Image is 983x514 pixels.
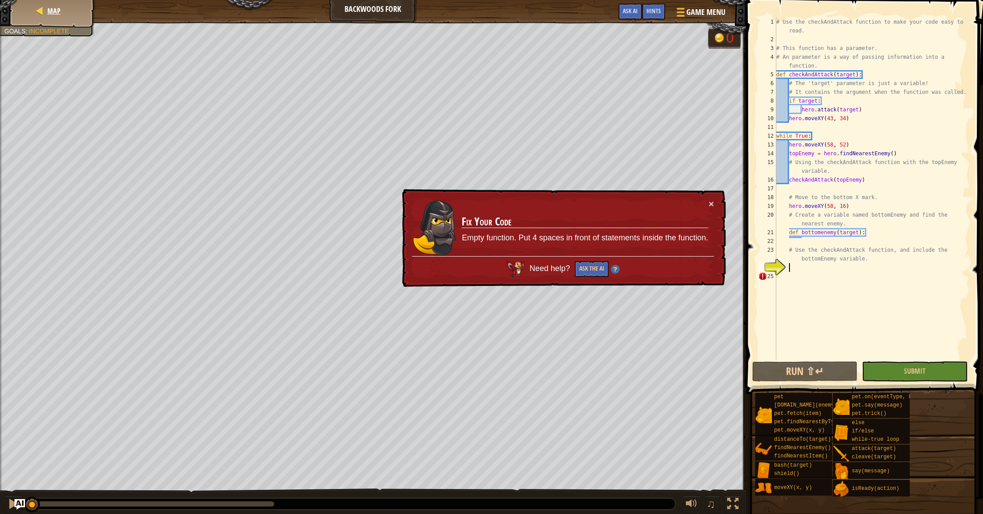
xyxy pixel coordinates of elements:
[683,496,700,514] button: Adjust volume
[758,202,776,211] div: 19
[774,453,828,459] span: findNearestItem()
[852,454,896,460] span: cleave(target)
[45,6,61,16] a: Map
[758,105,776,114] div: 9
[708,27,741,49] div: Team 'humans' has 0 gold.
[507,261,524,277] img: AI
[758,132,776,140] div: 12
[758,53,776,70] div: 4
[774,485,812,491] span: moveXY(x, y)
[413,200,456,256] img: duck_amara.png
[758,246,776,263] div: 23
[670,4,731,24] button: Game Menu
[4,496,22,514] button: ⌘ + P: Pause
[833,424,850,441] img: portrait.png
[758,35,776,44] div: 2
[774,419,859,425] span: pet.findNearestByType(type)
[462,216,708,228] h3: Fix Your Code
[755,480,772,496] img: portrait.png
[833,463,850,480] img: portrait.png
[14,499,25,510] button: Ask AI
[709,199,714,208] button: ×
[904,366,926,376] span: Submit
[852,485,899,492] span: isReady(action)
[758,158,776,175] div: 15
[758,228,776,237] div: 21
[758,193,776,202] div: 18
[852,446,896,452] span: attack(target)
[575,261,609,277] button: Ask the AI
[755,462,772,479] img: portrait.png
[758,140,776,149] div: 13
[833,481,850,497] img: portrait.png
[758,96,776,105] div: 8
[774,394,784,400] span: pet
[852,428,874,434] span: if/else
[862,361,967,382] button: Submit
[758,211,776,228] div: 20
[623,7,638,15] span: Ask AI
[530,264,572,273] span: Need help?
[462,232,708,244] p: Empty function. Put 4 spaces in front of statements inside the function.
[758,18,776,35] div: 1
[852,402,902,408] span: pet.say(message)
[758,70,776,79] div: 5
[774,427,825,433] span: pet.moveXY(x, y)
[29,28,69,35] span: Incomplete
[758,123,776,132] div: 11
[774,445,831,451] span: findNearestEnemy()
[752,361,857,382] button: Run ⇧↵
[25,28,29,35] span: :
[758,149,776,158] div: 14
[758,263,776,272] div: 24
[852,410,886,417] span: pet.trick()
[758,44,776,53] div: 3
[726,31,735,45] div: 0
[755,407,772,423] img: portrait.png
[724,496,742,514] button: Toggle fullscreen
[758,175,776,184] div: 16
[758,237,776,246] div: 22
[646,7,661,15] span: Hints
[758,184,776,193] div: 17
[755,441,772,457] img: portrait.png
[774,410,822,417] span: pet.fetch(item)
[852,394,934,400] span: pet.on(eventType, handler)
[618,4,642,20] button: Ask AI
[705,496,720,514] button: ♫
[707,497,715,510] span: ♫
[47,6,61,16] span: Map
[774,471,800,477] span: shield()
[833,398,850,415] img: portrait.png
[774,402,837,408] span: [DOMAIN_NAME](enemy)
[758,272,776,281] div: 25
[686,7,725,18] span: Game Menu
[852,436,899,443] span: while-true loop
[611,265,620,274] img: Hint
[4,28,25,35] span: Goals
[852,420,865,426] span: else
[758,114,776,123] div: 10
[774,462,812,468] span: bash(target)
[774,436,831,443] span: distanceTo(target)
[852,468,890,474] span: say(message)
[758,88,776,96] div: 7
[758,79,776,88] div: 6
[833,446,850,462] img: portrait.png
